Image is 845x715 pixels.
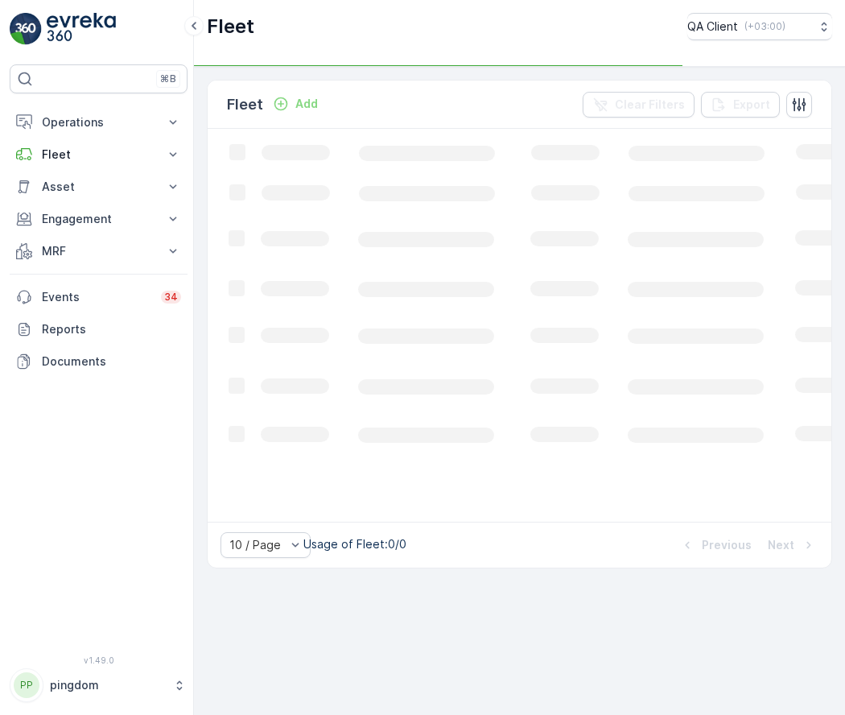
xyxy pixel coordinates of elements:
[10,313,188,345] a: Reports
[615,97,685,113] p: Clear Filters
[42,179,155,195] p: Asset
[14,672,39,698] div: PP
[10,138,188,171] button: Fleet
[10,345,188,378] a: Documents
[687,19,738,35] p: QA Client
[733,97,770,113] p: Export
[42,147,155,163] p: Fleet
[766,535,818,555] button: Next
[10,281,188,313] a: Events34
[10,203,188,235] button: Engagement
[10,668,188,702] button: PPpingdom
[295,96,318,112] p: Add
[10,235,188,267] button: MRF
[160,72,176,85] p: ⌘B
[10,13,42,45] img: logo
[10,106,188,138] button: Operations
[42,321,181,337] p: Reports
[42,289,151,305] p: Events
[701,92,780,118] button: Export
[42,211,155,227] p: Engagement
[266,94,324,114] button: Add
[42,114,155,130] p: Operations
[50,677,165,693] p: pingdom
[744,20,785,33] p: ( +03:00 )
[42,353,181,370] p: Documents
[583,92,695,118] button: Clear Filters
[678,535,753,555] button: Previous
[303,536,406,552] p: Usage of Fleet : 0/0
[207,14,254,39] p: Fleet
[10,171,188,203] button: Asset
[47,13,116,45] img: logo_light-DOdMpM7g.png
[687,13,832,40] button: QA Client(+03:00)
[227,93,263,116] p: Fleet
[164,291,178,304] p: 34
[702,537,752,553] p: Previous
[42,243,155,259] p: MRF
[768,537,794,553] p: Next
[10,655,188,665] span: v 1.49.0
